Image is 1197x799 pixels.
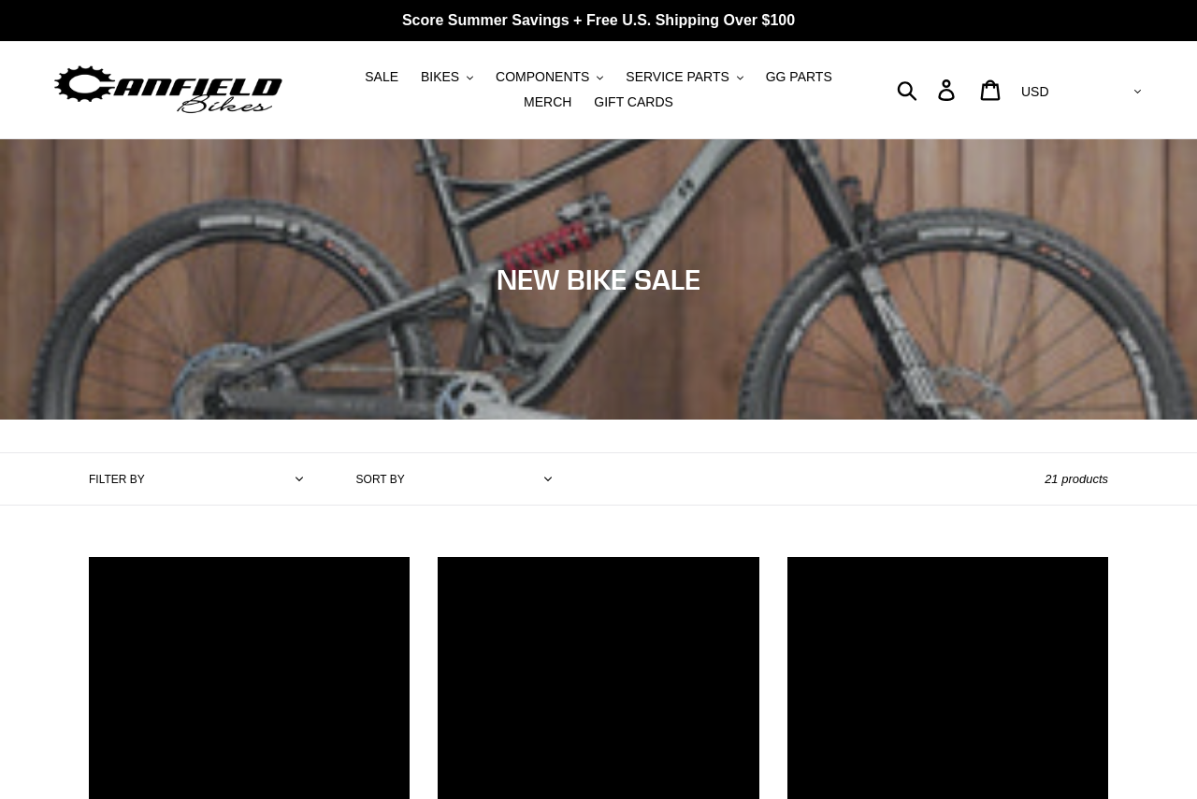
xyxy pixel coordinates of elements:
span: SALE [365,69,398,85]
label: Sort by [356,471,405,488]
a: GIFT CARDS [584,90,683,115]
span: MERCH [524,94,571,110]
span: COMPONENTS [496,69,589,85]
span: NEW BIKE SALE [497,263,700,296]
span: GG PARTS [766,69,832,85]
span: BIKES [421,69,459,85]
button: SERVICE PARTS [616,64,752,90]
img: Canfield Bikes [51,61,285,120]
span: 21 products [1045,472,1108,486]
a: SALE [355,64,408,90]
button: COMPONENTS [486,64,613,90]
button: BIKES [411,64,483,90]
a: MERCH [514,90,581,115]
a: GG PARTS [757,64,842,90]
span: GIFT CARDS [594,94,673,110]
span: SERVICE PARTS [626,69,728,85]
label: Filter by [89,471,145,488]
